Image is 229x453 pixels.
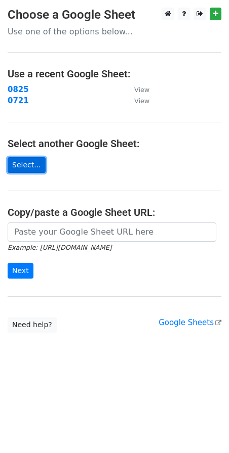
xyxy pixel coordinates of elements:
[8,263,33,279] input: Next
[124,96,149,105] a: View
[134,97,149,105] small: View
[134,86,149,94] small: View
[159,318,221,327] a: Google Sheets
[8,244,111,251] small: Example: [URL][DOMAIN_NAME]
[8,138,221,150] h4: Select another Google Sheet:
[8,206,221,218] h4: Copy/paste a Google Sheet URL:
[8,8,221,22] h3: Choose a Google Sheet
[124,85,149,94] a: View
[8,85,29,94] a: 0825
[8,222,216,242] input: Paste your Google Sheet URL here
[8,26,221,37] p: Use one of the options below...
[8,157,46,173] a: Select...
[8,68,221,80] h4: Use a recent Google Sheet:
[8,317,57,333] a: Need help?
[8,96,29,105] a: 0721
